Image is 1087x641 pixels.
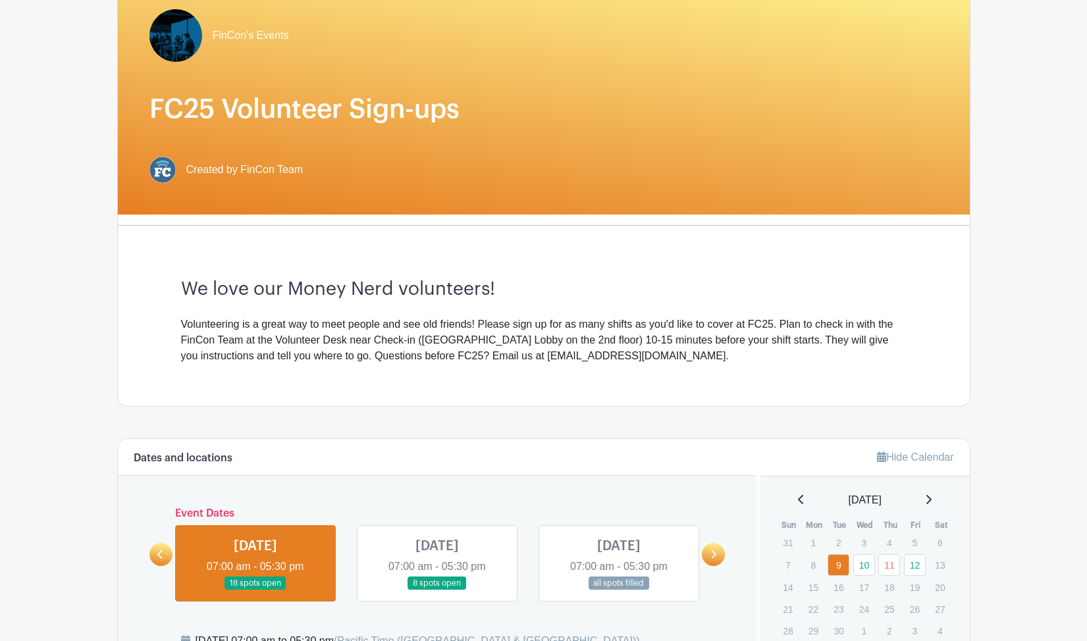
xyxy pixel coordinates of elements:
[828,554,849,576] a: 9
[776,519,802,532] th: Sun
[877,451,953,463] a: Hide Calendar
[878,621,900,641] p: 2
[803,532,824,553] p: 1
[853,554,875,576] a: 10
[853,532,875,553] p: 3
[853,577,875,598] p: 17
[903,519,929,532] th: Fri
[828,577,849,598] p: 16
[904,577,926,598] p: 19
[777,599,799,619] p: 21
[929,577,951,598] p: 20
[904,554,926,576] a: 12
[878,599,900,619] p: 25
[186,162,304,178] span: Created by FinCon Team
[849,492,882,508] span: [DATE]
[929,532,951,553] p: 6
[803,599,824,619] p: 22
[929,599,951,619] p: 27
[149,93,938,125] h1: FC25 Volunteer Sign-ups
[929,555,951,575] p: 13
[853,599,875,619] p: 24
[878,519,903,532] th: Thu
[802,519,828,532] th: Mon
[904,599,926,619] p: 26
[149,9,202,62] img: Screen%20Shot%202024-09-23%20at%207.49.53%20PM.png
[777,621,799,641] p: 28
[213,28,289,43] span: FinCon's Events
[134,452,232,465] h6: Dates and locations
[904,532,926,553] p: 5
[828,599,849,619] p: 23
[803,621,824,641] p: 29
[827,519,853,532] th: Tue
[803,577,824,598] p: 15
[172,507,703,520] h6: Event Dates
[777,532,799,553] p: 31
[803,555,824,575] p: 8
[878,577,900,598] p: 18
[777,555,799,575] p: 7
[929,621,951,641] p: 4
[928,519,954,532] th: Sat
[777,577,799,598] p: 14
[853,621,875,641] p: 1
[181,317,907,364] div: Volunteering is a great way to meet people and see old friends! Please sign up for as many shifts...
[878,532,900,553] p: 4
[828,532,849,553] p: 2
[853,519,878,532] th: Wed
[828,621,849,641] p: 30
[149,157,176,183] img: FC%20circle.png
[181,278,907,301] h3: We love our Money Nerd volunteers!
[878,554,900,576] a: 11
[904,621,926,641] p: 3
